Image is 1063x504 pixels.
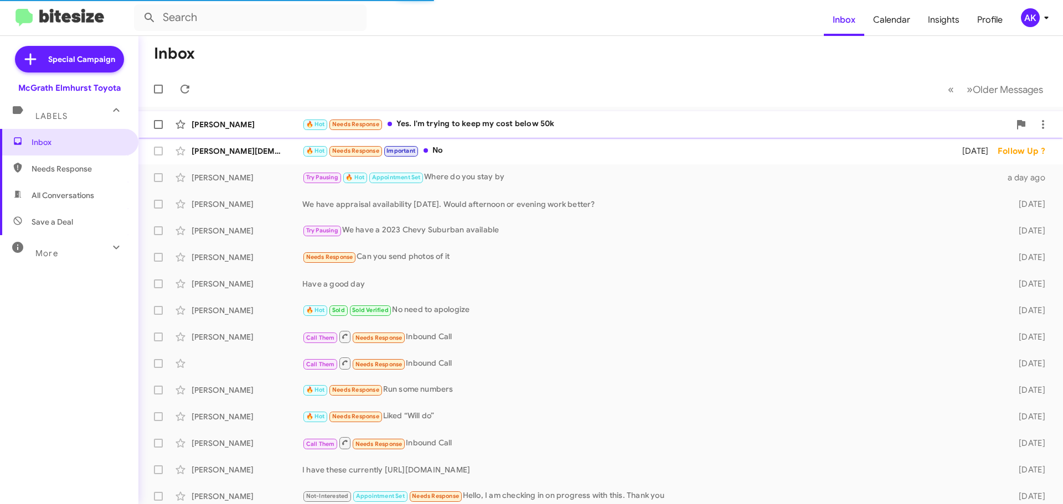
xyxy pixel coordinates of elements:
div: [PERSON_NAME] [192,199,302,210]
span: Special Campaign [48,54,115,65]
div: [DATE] [1001,385,1054,396]
div: [PERSON_NAME] [192,278,302,289]
div: [DATE] [1001,225,1054,236]
span: Needs Response [332,413,379,420]
div: [DATE] [1001,358,1054,369]
div: [DATE] [1001,305,1054,316]
span: Save a Deal [32,216,73,227]
span: Try Pausing [306,174,338,181]
span: Appointment Set [372,174,421,181]
div: Yes. I'm trying to keep my cost below 50k [302,118,1010,131]
span: Sold [332,306,345,314]
div: I have these currently [URL][DOMAIN_NAME] [302,464,1001,475]
a: Insights [919,4,968,36]
span: Needs Response [332,121,379,128]
div: Inbound Call [302,330,1001,344]
div: [DATE] [1001,491,1054,502]
span: Call Them [306,334,335,341]
span: Call Them [306,361,335,368]
div: [PERSON_NAME] [192,305,302,316]
span: 🔥 Hot [306,306,325,314]
span: Appointment Set [356,492,405,500]
span: Older Messages [973,84,1043,96]
div: [DATE] [1001,464,1054,475]
span: » [967,82,973,96]
span: 🔥 Hot [306,147,325,154]
span: Inbox [32,137,126,148]
span: 🔥 Hot [345,174,364,181]
div: We have a 2023 Chevy Suburban available [302,224,1001,237]
div: [PERSON_NAME] [192,225,302,236]
span: More [35,248,58,258]
div: [DATE] [1001,199,1054,210]
span: Needs Response [332,147,379,154]
span: Not-Interested [306,492,349,500]
span: 🔥 Hot [306,413,325,420]
div: Follow Up ? [998,146,1054,157]
span: Sold Verified [352,306,389,314]
a: Calendar [864,4,919,36]
div: AK [1021,8,1040,27]
span: « [948,82,954,96]
span: 🔥 Hot [306,386,325,393]
button: Previous [941,78,961,101]
span: Needs Response [306,253,353,261]
div: Have a good day [302,278,1001,289]
div: [DATE] [1001,331,1054,342]
span: Labels [35,111,68,121]
div: [PERSON_NAME] [192,385,302,396]
span: Needs Response [355,334,403,341]
div: Inbound Call [302,436,1001,450]
div: Hello, I am checking in on progress with this. Thank you [302,490,1001,502]
div: [DATE] [1001,438,1054,449]
span: Needs Response [355,361,403,368]
div: [DATE] [1001,278,1054,289]
div: [PERSON_NAME] [192,331,302,342]
div: a day ago [1001,172,1054,183]
div: Where do you stay by [302,171,1001,184]
div: [PERSON_NAME] [192,252,302,263]
div: We have appraisal availability [DATE]. Would afternoon or evening work better? [302,199,1001,210]
div: [PERSON_NAME] [192,119,302,130]
div: [DATE] [1001,411,1054,422]
div: [PERSON_NAME] [192,438,302,449]
input: Search [134,4,367,31]
div: [PERSON_NAME] [192,491,302,502]
a: Inbox [824,4,864,36]
button: AK [1012,8,1051,27]
div: [PERSON_NAME][DEMOGRAPHIC_DATA] [192,146,302,157]
div: McGrath Elmhurst Toyota [18,82,121,93]
span: Try Pausing [306,227,338,234]
span: 🔥 Hot [306,121,325,128]
div: [DATE] [948,146,998,157]
div: Run some numbers [302,383,1001,396]
h1: Inbox [154,45,195,63]
a: Profile [968,4,1012,36]
span: Needs Response [332,386,379,393]
nav: Page navigation example [942,78,1050,101]
div: No need to apologize [302,304,1001,316]
div: Inbound Call [302,356,1001,370]
div: Can you send photos of it [302,251,1001,263]
div: [PERSON_NAME] [192,464,302,475]
button: Next [960,78,1050,101]
div: Liked “Will do” [302,410,1001,423]
span: Needs Response [412,492,459,500]
span: All Conversations [32,190,94,201]
a: Special Campaign [15,46,124,72]
div: [PERSON_NAME] [192,172,302,183]
div: [DATE] [1001,252,1054,263]
span: Important [386,147,415,154]
div: No [302,144,948,157]
span: Needs Response [32,163,126,174]
span: Call Them [306,440,335,448]
div: [PERSON_NAME] [192,411,302,422]
span: Needs Response [355,440,403,448]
